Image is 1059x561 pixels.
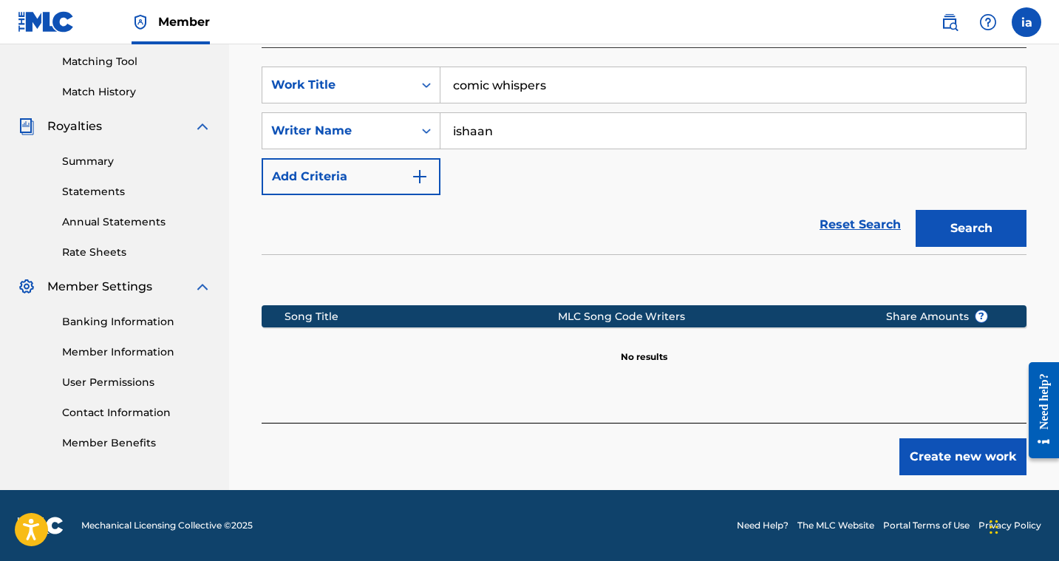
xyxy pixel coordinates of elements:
[941,13,958,31] img: search
[18,11,75,33] img: MLC Logo
[271,122,404,140] div: Writer Name
[62,344,211,360] a: Member Information
[975,310,987,322] span: ?
[797,519,874,532] a: The MLC Website
[883,519,970,532] a: Portal Terms of Use
[985,490,1059,561] iframe: Chat Widget
[935,7,964,37] a: Public Search
[978,519,1041,532] a: Privacy Policy
[916,210,1026,247] button: Search
[132,13,149,31] img: Top Rightsholder
[262,67,1026,254] form: Search Form
[62,184,211,200] a: Statements
[62,214,211,230] a: Annual Statements
[621,333,667,364] p: No results
[1012,7,1041,37] div: User Menu
[62,84,211,100] a: Match History
[194,278,211,296] img: expand
[271,76,404,94] div: Work Title
[645,309,863,324] div: Writers
[1018,347,1059,474] iframe: Resource Center
[47,118,102,135] span: Royalties
[81,519,253,532] span: Mechanical Licensing Collective © 2025
[62,314,211,330] a: Banking Information
[979,13,997,31] img: help
[62,245,211,260] a: Rate Sheets
[47,278,152,296] span: Member Settings
[62,375,211,390] a: User Permissions
[62,154,211,169] a: Summary
[158,13,210,30] span: Member
[737,519,789,532] a: Need Help?
[62,54,211,69] a: Matching Tool
[411,168,429,186] img: 9d2ae6d4665cec9f34b9.svg
[558,309,645,324] div: MLC Song Code
[973,7,1003,37] div: Help
[18,517,64,534] img: logo
[194,118,211,135] img: expand
[990,505,998,549] div: Drag
[18,118,35,135] img: Royalties
[62,405,211,421] a: Contact Information
[812,208,908,241] a: Reset Search
[262,158,440,195] button: Add Criteria
[285,309,558,324] div: Song Title
[886,309,988,324] span: Share Amounts
[18,278,35,296] img: Member Settings
[62,435,211,451] a: Member Benefits
[899,438,1026,475] button: Create new work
